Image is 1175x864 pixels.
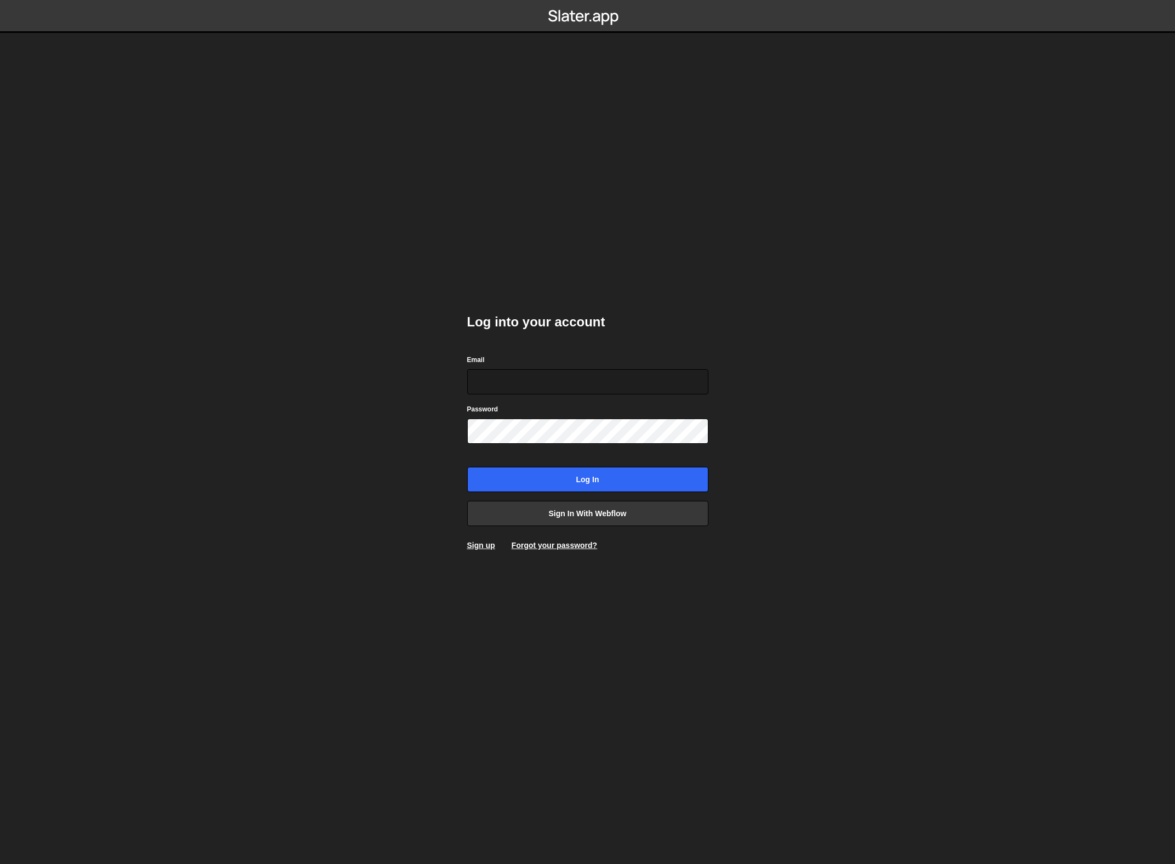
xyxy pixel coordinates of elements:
[467,467,708,492] input: Log in
[467,354,485,365] label: Email
[467,541,495,550] a: Sign up
[467,501,708,526] a: Sign in with Webflow
[512,541,597,550] a: Forgot your password?
[467,313,708,331] h2: Log into your account
[467,404,498,415] label: Password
